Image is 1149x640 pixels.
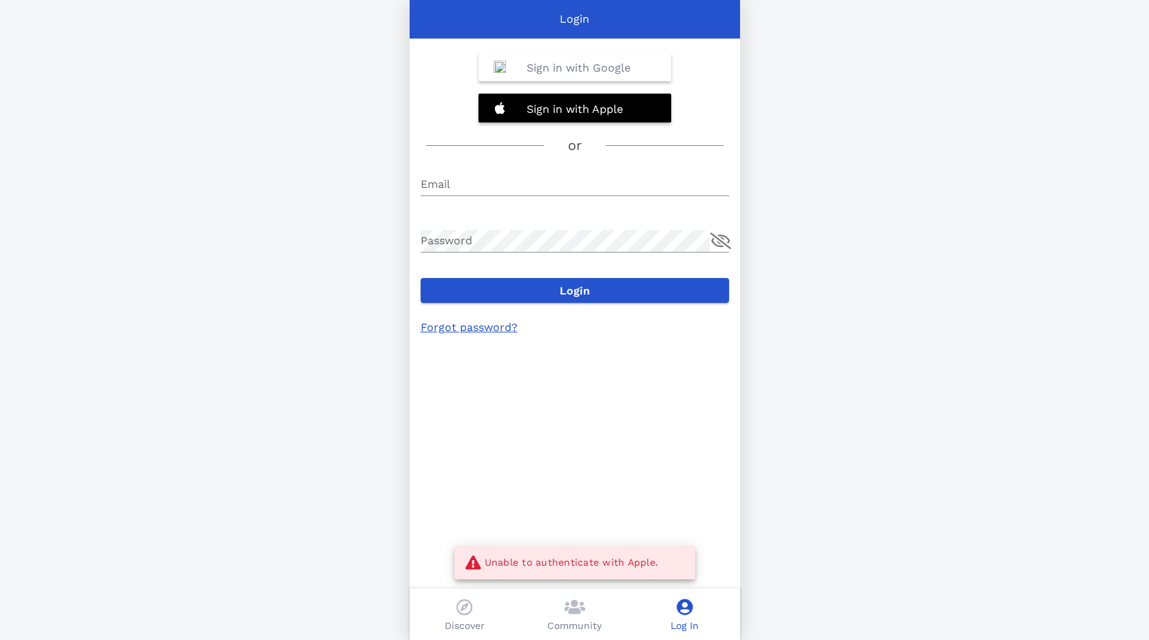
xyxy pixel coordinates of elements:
[494,102,506,114] img: 20201228132320%21Apple_logo_white.svg
[432,284,718,297] span: Login
[568,135,582,156] h3: or
[547,619,602,633] p: Community
[560,11,589,28] p: Login
[527,103,623,116] b: Sign in with Apple
[445,619,485,633] p: Discover
[710,233,731,249] button: append icon
[527,61,631,74] b: Sign in with Google
[421,321,518,334] a: Forgot password?
[494,61,506,73] img: Google_%22G%22_Logo.svg
[421,278,729,303] button: Login
[671,619,699,633] p: Log In
[485,557,659,568] span: Unable to authenticate with Apple.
